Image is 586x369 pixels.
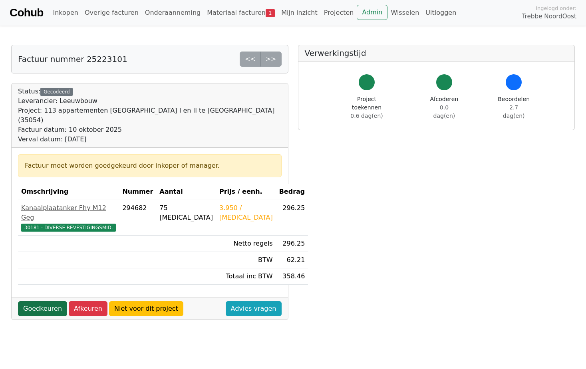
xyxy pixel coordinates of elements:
div: Gecodeerd [40,88,73,96]
a: Projecten [321,5,357,21]
span: Trebbe NoordOost [522,12,576,21]
th: Bedrag [276,184,308,200]
span: Ingelogd onder: [536,4,576,12]
span: 30181 - DIVERSE BEVESTIGINGSMID. [21,224,116,232]
div: Verval datum: [DATE] [18,135,282,144]
a: Admin [357,5,387,20]
span: 1 [266,9,275,17]
h5: Verwerkingstijd [305,48,568,58]
div: 3.950 / [MEDICAL_DATA] [219,203,273,222]
a: Materiaal facturen1 [204,5,278,21]
div: Project: 113 appartementen [GEOGRAPHIC_DATA] I en II te [GEOGRAPHIC_DATA] (35054) [18,106,282,125]
td: 296.25 [276,236,308,252]
td: 62.21 [276,252,308,268]
th: Nummer [119,184,156,200]
td: 294682 [119,200,156,236]
span: 2.7 dag(en) [503,104,525,119]
td: Netto regels [216,236,276,252]
div: Factuur moet worden goedgekeurd door inkoper of manager. [25,161,275,171]
td: Totaal inc BTW [216,268,276,285]
a: Goedkeuren [18,301,67,316]
div: Factuur datum: 10 oktober 2025 [18,125,282,135]
a: Uitloggen [422,5,459,21]
a: Wisselen [387,5,422,21]
a: Onderaanneming [142,5,204,21]
th: Prijs / eenh. [216,184,276,200]
td: 358.46 [276,268,308,285]
div: 75 [MEDICAL_DATA] [159,203,213,222]
a: Afkeuren [69,301,107,316]
div: Leverancier: Leeuwbouw [18,96,282,106]
div: Beoordelen [498,95,530,120]
h5: Factuur nummer 25223101 [18,54,127,64]
a: Cohub [10,3,43,22]
a: Inkopen [50,5,81,21]
div: Afcoderen [429,95,460,120]
a: Overige facturen [81,5,142,21]
div: Project toekennen [343,95,391,120]
a: Niet voor dit project [109,301,183,316]
a: Mijn inzicht [278,5,321,21]
span: 0.6 dag(en) [350,113,383,119]
span: 0.0 dag(en) [433,104,455,119]
a: Kanaalplaatanker Fhy M12 Geg30181 - DIVERSE BEVESTIGINGSMID. [21,203,116,232]
th: Omschrijving [18,184,119,200]
div: Status: [18,87,282,144]
td: BTW [216,252,276,268]
td: 296.25 [276,200,308,236]
th: Aantal [156,184,216,200]
a: Advies vragen [226,301,282,316]
div: Kanaalplaatanker Fhy M12 Geg [21,203,116,222]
